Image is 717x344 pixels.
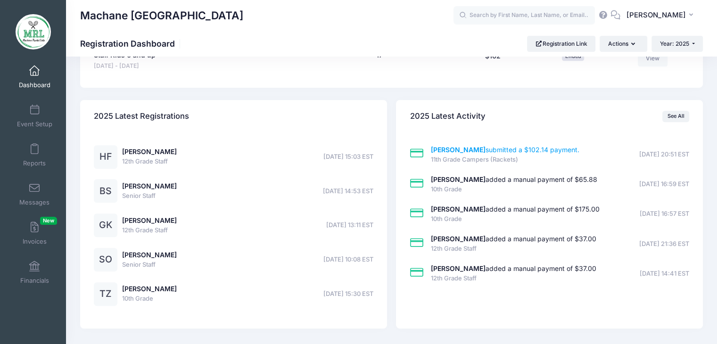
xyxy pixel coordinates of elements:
[122,216,177,224] a: [PERSON_NAME]
[639,239,689,249] span: [DATE] 21:36 EST
[639,150,689,159] span: [DATE] 20:51 EST
[23,159,46,167] span: Reports
[94,221,117,229] a: GK
[94,248,117,271] div: SO
[122,191,177,201] span: Senior Staff
[94,282,117,306] div: TZ
[20,277,49,285] span: Financials
[323,187,373,196] span: [DATE] 14:53 EST
[431,274,596,283] span: 12th Grade Staff
[431,235,596,243] a: [PERSON_NAME]added a manual payment of $37.00
[23,238,47,246] span: Invoices
[662,111,689,122] a: See All
[651,36,703,52] button: Year: 2025
[453,6,595,25] input: Search by First Name, Last Name, or Email...
[640,209,689,219] span: [DATE] 16:57 EST
[660,40,689,47] span: Year: 2025
[600,36,647,52] button: Actions
[16,14,51,49] img: Machane Racket Lake
[431,185,597,194] span: 10th Grade
[620,5,703,26] button: [PERSON_NAME]
[94,290,117,298] a: TZ
[431,175,597,183] a: [PERSON_NAME]added a manual payment of $65.88
[431,155,579,164] span: 11th Grade Campers (Rackets)
[122,182,177,190] a: [PERSON_NAME]
[122,226,177,235] span: 12th Grade Staff
[122,285,177,293] a: [PERSON_NAME]
[80,5,243,26] h1: Machane [GEOGRAPHIC_DATA]
[431,244,596,254] span: 12th Grade Staff
[639,180,689,189] span: [DATE] 16:59 EST
[12,60,57,93] a: Dashboard
[12,178,57,211] a: Messages
[431,264,486,272] strong: [PERSON_NAME]
[12,217,57,250] a: InvoicesNew
[94,179,117,203] div: BS
[431,146,579,154] a: [PERSON_NAME]submitted a $102.14 payment.
[431,175,486,183] strong: [PERSON_NAME]
[94,188,117,196] a: BS
[122,147,177,156] a: [PERSON_NAME]
[12,256,57,289] a: Financials
[431,205,600,213] a: [PERSON_NAME]added a manual payment of $175.00
[40,217,57,225] span: New
[626,10,686,20] span: [PERSON_NAME]
[527,36,595,52] a: Registration Link
[431,205,486,213] strong: [PERSON_NAME]
[122,294,177,303] span: 10th Grade
[431,264,596,272] a: [PERSON_NAME]added a manual payment of $37.00
[640,269,689,278] span: [DATE] 14:41 EST
[94,213,117,237] div: GK
[451,50,535,71] div: $102
[122,260,177,270] span: Senior Staff
[431,214,600,224] span: 10th Grade
[326,221,373,230] span: [DATE] 13:11 EST
[94,62,156,71] span: [DATE] - [DATE]
[17,120,52,128] span: Event Setup
[638,50,668,66] a: View
[19,198,49,206] span: Messages
[94,145,117,169] div: HF
[12,99,57,132] a: Event Setup
[323,289,373,299] span: [DATE] 15:30 EST
[19,81,50,89] span: Dashboard
[122,157,177,166] span: 12th Grade Staff
[323,255,373,264] span: [DATE] 10:08 EST
[122,251,177,259] a: [PERSON_NAME]
[80,39,183,49] h1: Registration Dashboard
[431,146,486,154] strong: [PERSON_NAME]
[12,139,57,172] a: Reports
[431,235,486,243] strong: [PERSON_NAME]
[94,256,117,264] a: SO
[94,153,117,161] a: HF
[94,103,189,130] h4: 2025 Latest Registrations
[323,152,373,162] span: [DATE] 15:03 EST
[410,103,486,130] h4: 2025 Latest Activity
